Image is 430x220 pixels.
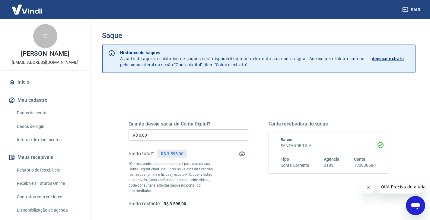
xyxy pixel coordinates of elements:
span: R$ 3.595,00 [164,201,186,206]
p: Acessar extrato [372,56,404,62]
p: [PERSON_NAME] [21,51,69,57]
span: Agência [324,157,339,162]
a: Relatório de Recebíveis [14,164,83,176]
a: Disponibilização de agenda [14,204,83,216]
a: Dados da conta [14,107,83,119]
a: Informe de rendimentos [14,134,83,146]
h6: SANTANDER S.A. [281,143,377,149]
h5: Quanto deseja sacar da Conta Digital? [129,121,249,127]
h5: Conta recebedora do saque [269,121,389,127]
p: A partir de agora, o histórico de saques será disponibilizado no extrato da sua conta digital. Ac... [120,50,365,68]
p: R$ 3.595,00 [161,151,183,157]
h3: Saque [102,31,416,40]
button: Sair [401,4,423,15]
button: Meu cadastro [7,94,83,107]
a: Dados de login [14,120,83,133]
iframe: Mensagem da empresa [377,180,425,194]
p: *Corresponde ao saldo disponível para uso na sua Conta Digital Vindi. Incluindo os valores das ve... [129,161,219,194]
iframe: Botão para abrir a janela de mensagens [406,196,425,215]
h6: 0193 [324,162,339,169]
button: Meus recebíveis [7,151,83,164]
iframe: Fechar mensagem [363,181,375,194]
h6: Conta Corrente [281,162,309,169]
p: Histórico de saques [120,50,365,56]
span: Tipo [281,157,289,162]
img: Vindi [7,0,46,19]
span: Olá! Precisa de ajuda? [4,4,51,9]
a: Recebíveis Futuros Online [14,177,83,190]
h6: 13003058-1 [354,162,377,169]
div: C [33,24,57,48]
a: Contratos com credores [14,191,83,203]
h5: Saldo restante: [129,201,161,207]
a: Acessar extrato [372,50,410,68]
span: Banco [281,137,293,142]
span: Conta [354,157,365,162]
h5: Saldo total*: [129,151,155,157]
p: [EMAIL_ADDRESS][DOMAIN_NAME] [12,59,78,66]
a: Início [7,76,83,89]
